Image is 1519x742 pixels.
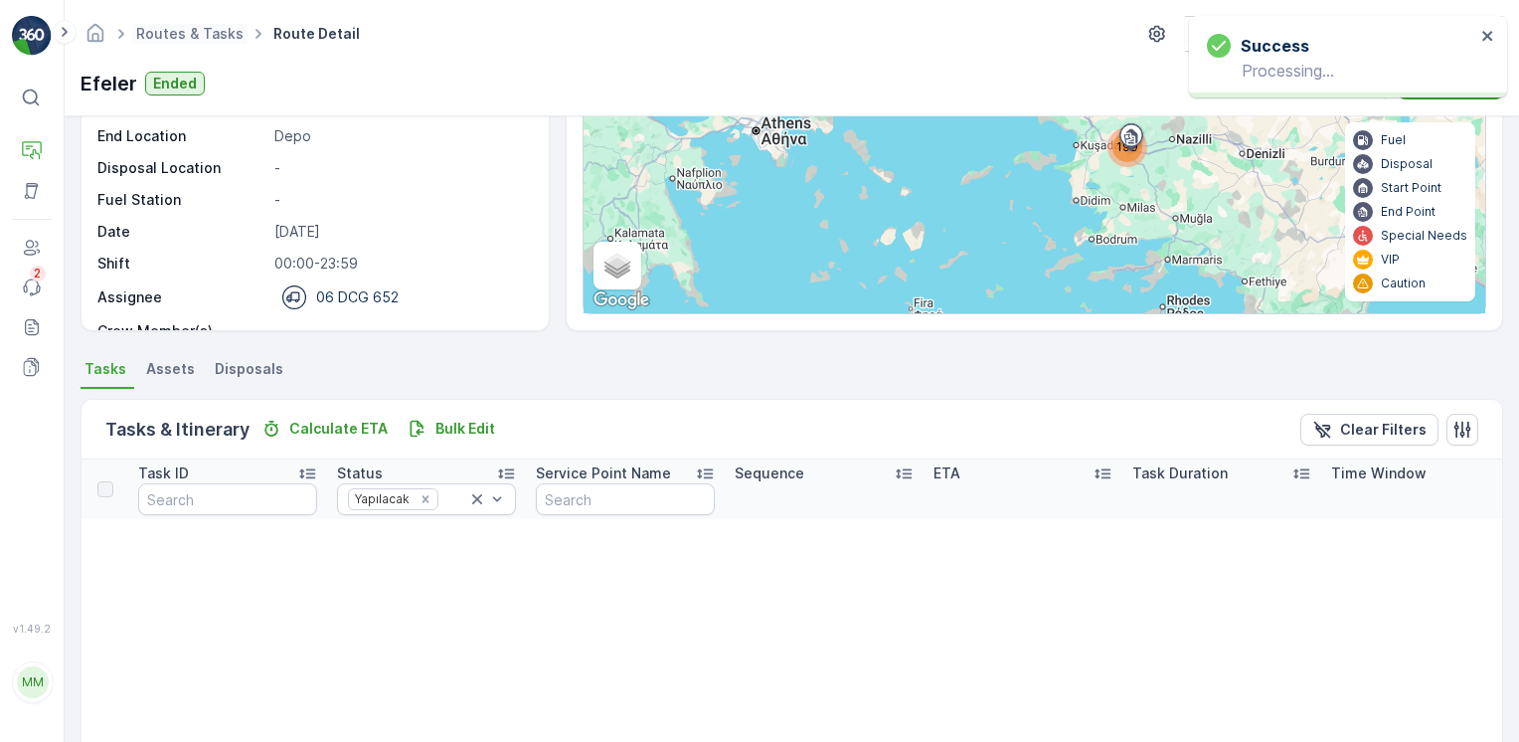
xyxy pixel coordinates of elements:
p: Efeler [81,69,137,98]
button: Calculate ETA [253,417,396,441]
span: Assets [146,359,195,379]
p: Task ID [138,464,189,483]
p: 06 DCG 652 [316,287,399,307]
div: 199 [1107,127,1147,167]
a: Homepage [84,30,106,47]
p: Shift [97,254,266,274]
span: v 1.49.2 [12,623,52,635]
p: - [274,190,528,210]
p: Sequence [735,464,804,483]
p: 2 [34,266,42,281]
p: Fuel Station [97,190,266,210]
p: Date [97,222,266,242]
button: MM [12,639,52,726]
p: Clear Filters [1340,420,1427,440]
span: Disposals [215,359,283,379]
p: Time Window [1331,464,1427,483]
p: Depo [274,126,528,146]
a: Open this area in Google Maps (opens a new window) [589,287,654,313]
p: ETA [933,464,960,483]
p: Disposal [1381,156,1433,172]
p: [DATE] [274,222,528,242]
p: Processing... [1207,62,1475,80]
p: End Location [97,126,266,146]
button: Ended [145,72,205,95]
a: Layers [595,244,639,287]
div: Remove Yapılacak [415,491,436,507]
p: Calculate ETA [289,419,388,439]
p: Bulk Edit [435,419,495,439]
span: Route Detail [269,24,364,44]
p: Fuel [1381,132,1406,148]
p: Special Needs [1381,228,1467,244]
input: Search [536,483,715,515]
button: Bulk Edit [400,417,503,441]
a: Routes & Tasks [136,25,244,42]
button: close [1481,28,1495,47]
p: End Point [1381,204,1435,220]
p: 00:00-23:59 [274,254,528,274]
p: Caution [1381,276,1426,291]
p: VIP [1381,252,1400,268]
p: Start Point [1381,180,1441,196]
button: Clear Filters [1300,414,1438,446]
p: Assignee [97,287,162,307]
p: Task Duration [1132,464,1228,483]
h3: Success [1241,34,1309,58]
span: Tasks [84,359,126,379]
img: logo [12,16,52,56]
img: k%C4%B1z%C4%B1lay_D5CCths.png [1185,23,1220,45]
p: - [274,158,528,178]
p: - [274,321,528,341]
p: Service Point Name [536,464,671,483]
input: Search [138,483,317,515]
img: Google [589,287,654,313]
p: Tasks & Itinerary [105,416,250,444]
p: Crew Member(s) [97,321,266,341]
button: Kızılay-[GEOGRAPHIC_DATA](+03:00) [1185,16,1503,52]
a: 2 [12,268,52,307]
div: Yapılacak [349,489,413,508]
p: Disposal Location [97,158,266,178]
p: Status [337,464,383,483]
p: Ended [153,74,197,93]
div: MM [17,666,49,698]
